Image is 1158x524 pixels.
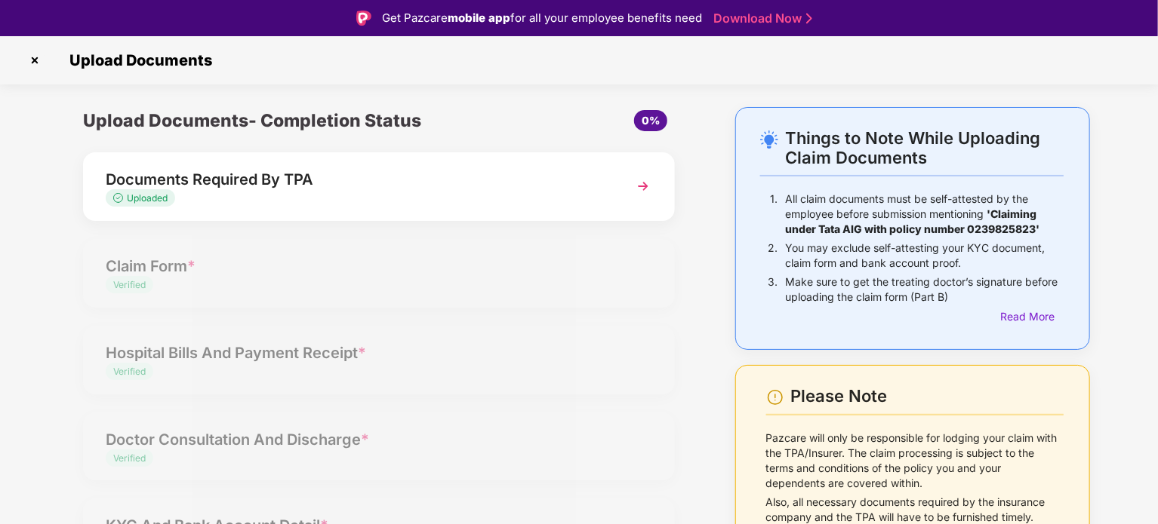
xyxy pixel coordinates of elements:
[127,192,168,204] span: Uploaded
[54,51,220,69] span: Upload Documents
[785,241,1064,271] p: You may exclude self-attesting your KYC document, claim form and bank account proof.
[713,11,808,26] a: Download Now
[785,128,1064,167] div: Things to Note While Uploading Claim Documents
[106,167,606,192] div: Documents Required By TPA
[448,11,510,25] strong: mobile app
[806,11,812,26] img: Stroke
[760,130,778,149] img: svg+xml;base64,PHN2ZyB4bWxucz0iaHR0cDovL3d3dy53My5vcmcvMjAwMC9zdmciIHdpZHRoPSIyNC4wOTMiIGhlaWdodD...
[1000,308,1064,325] div: Read More
[23,48,47,72] img: svg+xml;base64,PHN2ZyBpZD0iQ3Jvc3MtMzJ4MzIiIHhtbG5zPSJodHRwOi8vd3d3LnczLm9yZy8yMDAwL3N2ZyIgd2lkdG...
[791,386,1064,406] div: Please Note
[766,431,1064,491] p: Pazcare will only be responsible for lodging your claim with the TPA/Insurer. The claim processin...
[785,192,1064,237] p: All claim documents must be self-attested by the employee before submission mentioning
[83,107,477,134] div: Upload Documents- Completion Status
[768,241,778,271] p: 2.
[356,11,371,26] img: Logo
[766,388,784,406] img: svg+xml;base64,PHN2ZyBpZD0iV2FybmluZ18tXzI0eDI0IiBkYXRhLW5hbWU9Ildhcm5pbmcgLSAyNHgyNCIgeG1sbnM9Im...
[768,274,778,305] p: 3.
[382,9,702,27] div: Get Pazcare for all your employee benefits need
[630,173,657,200] img: svg+xml;base64,PHN2ZyBpZD0iTmV4dCIgeG1sbnM9Imh0dHA6Ly93d3cudzMub3JnLzIwMDAvc3ZnIiB3aWR0aD0iMzYiIG...
[785,274,1064,305] p: Make sure to get the treating doctor’s signature before uploading the claim form (Part B)
[642,114,660,127] span: 0%
[770,192,778,237] p: 1.
[113,193,127,203] img: svg+xml;base64,PHN2ZyB4bWxucz0iaHR0cDovL3d3dy53My5vcmcvMjAwMC9zdmciIHdpZHRoPSIxMy4zMzMiIGhlaWdodD...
